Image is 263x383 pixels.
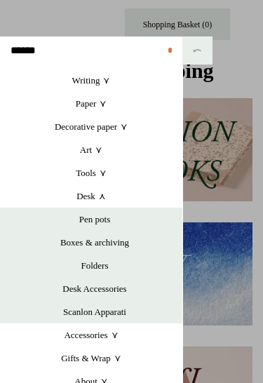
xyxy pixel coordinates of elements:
a: Desk Accessories [7,277,182,300]
button: ⤺ [182,36,213,65]
a: Boxes & archiving [7,231,182,254]
a: Folders [7,254,182,277]
a: Scanlon Apparati [7,300,182,323]
a: Pen pots [7,208,182,231]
